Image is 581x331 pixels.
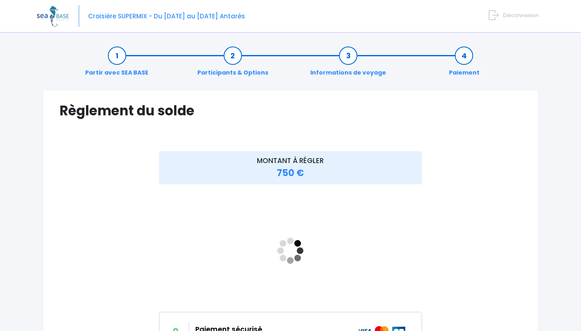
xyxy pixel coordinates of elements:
a: Participants & Options [193,51,272,77]
h1: Règlement du solde [60,103,521,119]
iframe: <!-- //required --> [159,190,422,312]
span: Déconnexion [503,11,539,19]
span: 750 € [277,167,304,179]
span: Croisière SUPERMIX - Du [DATE] au [DATE] Antarès [88,12,245,20]
a: Informations de voyage [306,51,390,77]
span: MONTANT À RÉGLER [257,156,324,165]
a: Paiement [445,51,484,77]
a: Partir avec SEA BASE [81,51,152,77]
